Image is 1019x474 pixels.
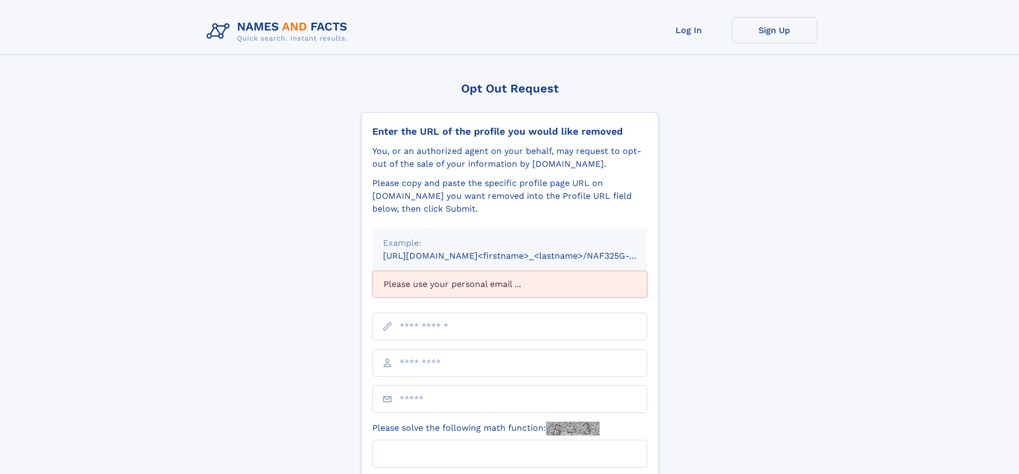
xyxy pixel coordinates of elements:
div: Please copy and paste the specific profile page URL on [DOMAIN_NAME] you want removed into the Pr... [372,177,647,215]
a: Log In [646,17,732,43]
div: Enter the URL of the profile you would like removed [372,126,647,137]
div: Please use your personal email ... [372,271,647,298]
div: You, or an authorized agent on your behalf, may request to opt-out of the sale of your informatio... [372,145,647,170]
a: Sign Up [732,17,817,43]
div: Opt Out Request [361,82,658,95]
div: Example: [383,237,637,250]
small: [URL][DOMAIN_NAME]<firstname>_<lastname>/NAF325G-xxxxxxxx [383,251,668,261]
img: Logo Names and Facts [202,17,356,46]
label: Please solve the following math function: [372,422,600,436]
